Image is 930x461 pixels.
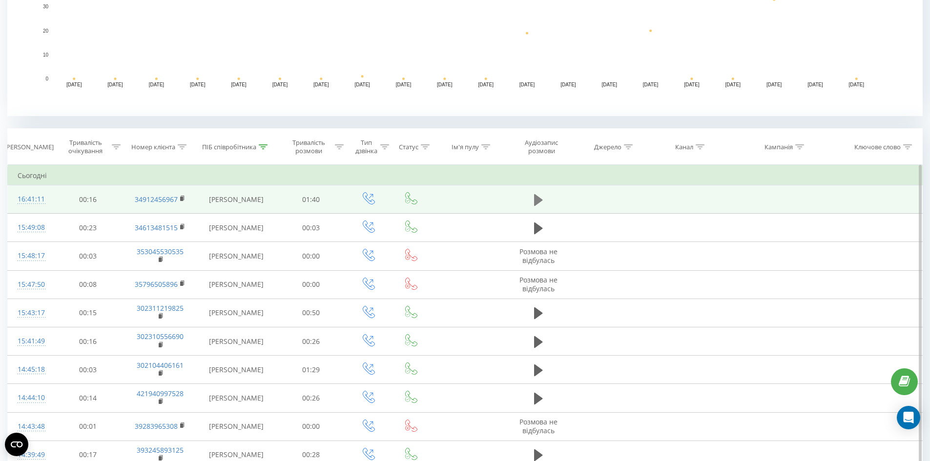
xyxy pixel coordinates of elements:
[137,303,184,313] a: 302311219825
[276,185,347,214] td: 01:40
[313,82,329,87] text: [DATE]
[354,82,370,87] text: [DATE]
[18,360,43,379] div: 14:45:18
[137,445,184,455] a: 393245893125
[149,82,165,87] text: [DATE]
[107,82,123,87] text: [DATE]
[276,384,347,412] td: 00:26
[197,384,276,412] td: [PERSON_NAME]
[137,332,184,341] a: 302310556690
[190,82,206,87] text: [DATE]
[135,421,178,431] a: 39283965308
[355,139,378,155] div: Тип дзвінка
[807,82,823,87] text: [DATE]
[276,412,347,441] td: 00:00
[18,218,43,237] div: 15:49:08
[725,82,741,87] text: [DATE]
[53,270,124,299] td: 00:08
[197,356,276,384] td: [PERSON_NAME]
[131,143,175,151] div: Номер клієнта
[399,143,418,151] div: Статус
[197,242,276,270] td: [PERSON_NAME]
[478,82,494,87] text: [DATE]
[854,143,901,151] div: Ключове слово
[276,327,347,356] td: 00:26
[53,412,124,441] td: 00:01
[18,303,43,322] div: 15:43:17
[197,214,276,242] td: [PERSON_NAME]
[276,356,347,384] td: 01:29
[18,190,43,209] div: 16:41:11
[5,433,28,456] button: Open CMP widget
[197,327,276,356] td: [PERSON_NAME]
[197,270,276,299] td: [PERSON_NAME]
[897,406,920,429] div: Open Intercom Messenger
[594,143,621,151] div: Джерело
[272,82,288,87] text: [DATE]
[135,280,178,289] a: 35796505896
[197,412,276,441] td: [PERSON_NAME]
[437,82,453,87] text: [DATE]
[137,247,184,256] a: 353045530535
[684,82,700,87] text: [DATE]
[519,275,558,293] span: Розмова не відбулась
[18,388,43,407] div: 14:44:10
[18,275,43,294] div: 15:47:50
[135,195,178,204] a: 34912456967
[231,82,247,87] text: [DATE]
[197,299,276,327] td: [PERSON_NAME]
[18,417,43,436] div: 14:43:48
[675,143,693,151] div: Канал
[62,139,110,155] div: Тривалість очікування
[53,242,124,270] td: 00:03
[137,389,184,398] a: 421940997528
[18,246,43,265] div: 15:48:17
[285,139,333,155] div: Тривалість розмови
[43,52,49,58] text: 10
[601,82,617,87] text: [DATE]
[202,143,256,151] div: ПІБ співробітника
[643,82,659,87] text: [DATE]
[276,214,347,242] td: 00:03
[45,76,48,81] text: 0
[43,28,49,34] text: 20
[53,299,124,327] td: 00:15
[197,185,276,214] td: [PERSON_NAME]
[519,247,558,265] span: Розмова не відбулась
[4,143,54,151] div: [PERSON_NAME]
[513,139,570,155] div: Аудіозапис розмови
[137,361,184,370] a: 302104406161
[276,270,347,299] td: 00:00
[135,223,178,232] a: 34613481515
[8,166,923,185] td: Сьогодні
[276,299,347,327] td: 00:50
[849,82,865,87] text: [DATE]
[452,143,479,151] div: Ім'я пулу
[276,242,347,270] td: 00:00
[53,214,124,242] td: 00:23
[43,4,49,10] text: 30
[519,82,535,87] text: [DATE]
[560,82,576,87] text: [DATE]
[396,82,412,87] text: [DATE]
[765,143,793,151] div: Кампанія
[53,356,124,384] td: 00:03
[53,384,124,412] td: 00:14
[66,82,82,87] text: [DATE]
[53,185,124,214] td: 00:16
[18,332,43,351] div: 15:41:49
[53,327,124,356] td: 00:16
[519,417,558,435] span: Розмова не відбулась
[766,82,782,87] text: [DATE]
